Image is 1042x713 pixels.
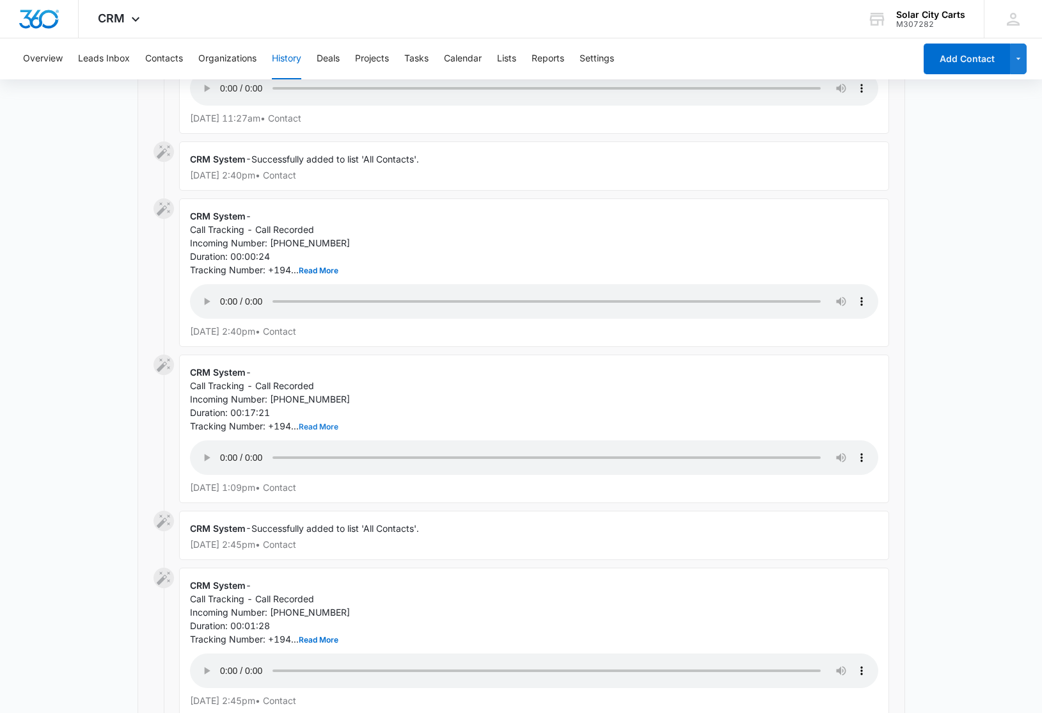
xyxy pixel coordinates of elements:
[78,38,130,79] button: Leads Inbox
[98,12,125,25] span: CRM
[179,511,889,560] div: -
[896,10,965,20] div: account name
[251,154,419,164] span: Successfully added to list 'All Contacts'.
[190,580,246,591] span: CRM System
[497,38,516,79] button: Lists
[145,38,183,79] button: Contacts
[190,327,878,336] p: [DATE] 2:40pm • Contact
[190,540,878,549] p: [DATE] 2:45pm • Contact
[896,20,965,29] div: account id
[190,653,878,688] audio: Your browser does not support the audio tag.
[299,636,338,644] button: Read More
[272,38,301,79] button: History
[179,141,889,191] div: -
[190,367,246,378] span: CRM System
[190,154,246,164] span: CRM System
[190,593,350,645] span: Call Tracking - Call Recorded Incoming Number: [PHONE_NUMBER] Duration: 00:01:28 Tracking Number:...
[404,38,429,79] button: Tasks
[23,38,63,79] button: Overview
[190,440,878,475] audio: Your browser does not support the audio tag.
[198,38,257,79] button: Organizations
[190,171,878,180] p: [DATE] 2:40pm • Contact
[179,355,889,503] div: -
[580,38,614,79] button: Settings
[190,224,350,275] span: Call Tracking - Call Recorded Incoming Number: [PHONE_NUMBER] Duration: 00:00:24 Tracking Number:...
[190,696,878,705] p: [DATE] 2:45pm • Contact
[179,198,889,347] div: -
[317,38,340,79] button: Deals
[299,423,338,431] button: Read More
[190,284,878,319] audio: Your browser does not support the audio tag.
[190,71,878,106] audio: Your browser does not support the audio tag.
[190,114,878,123] p: [DATE] 11:27am • Contact
[924,44,1010,74] button: Add Contact
[190,211,246,221] span: CRM System
[190,523,246,534] span: CRM System
[355,38,389,79] button: Projects
[190,380,350,431] span: Call Tracking - Call Recorded Incoming Number: [PHONE_NUMBER] Duration: 00:17:21 Tracking Number:...
[299,267,338,275] button: Read More
[444,38,482,79] button: Calendar
[251,523,419,534] span: Successfully added to list 'All Contacts'.
[532,38,564,79] button: Reports
[190,483,878,492] p: [DATE] 1:09pm • Contact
